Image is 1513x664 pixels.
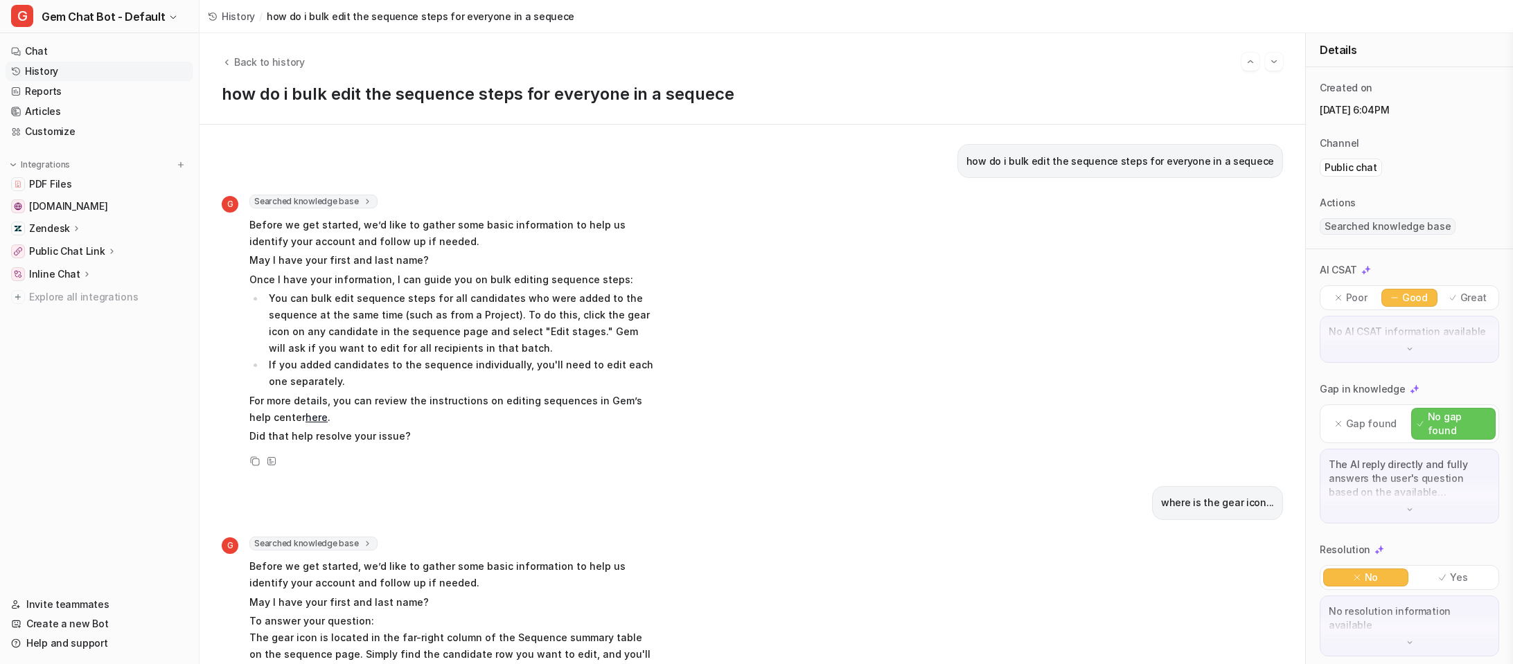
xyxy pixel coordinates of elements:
button: Integrations [6,158,74,172]
span: / [259,9,263,24]
a: Help and support [6,634,193,653]
a: Customize [6,122,193,141]
p: The AI reply directly and fully answers the user's question based on the available documentation.... [1329,458,1490,499]
p: Zendesk [29,222,70,235]
a: History [208,9,255,24]
span: PDF Files [29,177,71,191]
p: Before we get started, we’d like to gather some basic information to help us identify your accoun... [249,558,655,591]
p: Once I have your information, I can guide you on bulk editing sequence steps: [249,271,655,288]
button: Go to previous session [1241,53,1259,71]
a: Explore all integrations [6,287,193,307]
h1: how do i bulk edit the sequence steps for everyone in a sequece [222,84,1283,105]
span: G [222,196,238,213]
img: down-arrow [1405,505,1415,514]
p: Public chat [1325,161,1377,174]
img: down-arrow [1405,344,1415,354]
p: May I have your first and last name? [249,594,655,611]
a: status.gem.com[DOMAIN_NAME] [6,197,193,216]
a: PDF FilesPDF Files [6,174,193,194]
img: Previous session [1246,55,1255,68]
p: No AI CSAT information available [1329,325,1490,339]
a: Chat [6,42,193,61]
a: Reports [6,82,193,101]
img: status.gem.com [14,202,22,210]
a: Create a new Bot [6,614,193,634]
span: Gem Chat Bot - Default [42,7,165,26]
li: You can bulk edit sequence steps for all candidates who were added to the sequence at the same ti... [265,290,655,357]
p: No gap found [1428,410,1489,438]
a: Invite teammates [6,595,193,614]
span: Back to history [234,55,305,69]
p: Gap in knowledge [1320,382,1406,396]
p: Inline Chat [29,267,80,281]
img: Next session [1269,55,1279,68]
img: PDF Files [14,180,22,188]
p: Gap found [1346,417,1397,431]
p: how do i bulk edit the sequence steps for everyone in a sequece [966,153,1274,170]
p: May I have your first and last name? [249,252,655,269]
img: expand menu [8,160,18,170]
p: Integrations [21,159,70,170]
p: No resolution information available [1329,604,1490,632]
span: [DOMAIN_NAME] [29,199,107,213]
button: Back to history [222,55,305,69]
span: how do i bulk edit the sequence steps for everyone in a sequece [267,9,574,24]
p: For more details, you can review the instructions on editing sequences in Gem’s help center . [249,393,655,426]
p: AI CSAT [1320,263,1357,277]
button: Go to next session [1265,53,1283,71]
img: Public Chat Link [14,247,22,255]
img: menu_add.svg [176,160,186,170]
p: where is the gear icon... [1161,494,1274,511]
p: Public Chat Link [29,244,105,258]
a: here [306,411,328,423]
p: Actions [1320,196,1356,210]
li: If you added candidates to the sequence individually, you'll need to edit each one separately. [265,357,655,390]
span: Searched knowledge base [1320,218,1456,235]
p: Yes [1450,571,1467,584]
p: Good [1402,291,1428,305]
img: explore all integrations [11,290,25,304]
p: [DATE] 6:04PM [1320,103,1499,117]
p: Did that help resolve your issue? [249,428,655,445]
img: down-arrow [1405,638,1415,647]
p: Channel [1320,136,1359,150]
img: Inline Chat [14,270,22,278]
p: Resolution [1320,543,1370,557]
p: Created on [1320,81,1372,95]
img: Zendesk [14,224,22,233]
span: Searched knowledge base [249,195,378,208]
p: Great [1460,291,1487,305]
span: History [222,9,255,24]
div: Details [1306,33,1513,67]
p: Before we get started, we’d like to gather some basic information to help us identify your accoun... [249,217,655,250]
span: Explore all integrations [29,286,188,308]
p: No [1365,571,1378,584]
a: History [6,62,193,81]
span: G [222,537,238,554]
p: Poor [1346,291,1368,305]
a: Articles [6,102,193,121]
span: Searched knowledge base [249,537,378,550]
span: G [11,5,33,27]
